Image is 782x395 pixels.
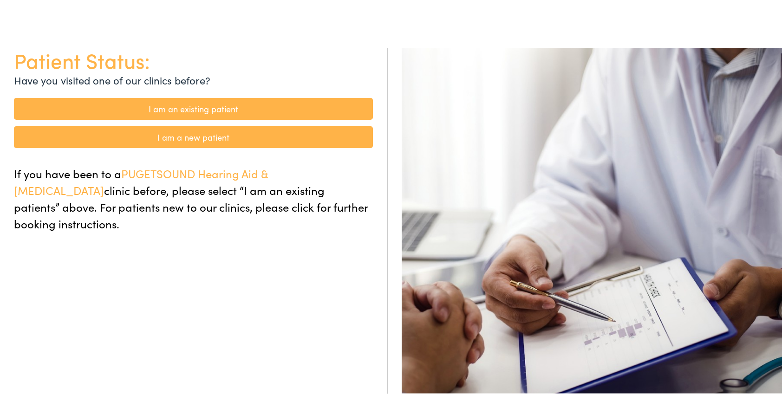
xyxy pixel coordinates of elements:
p: Have you visited one of our clinics before? [14,71,373,86]
a: I am an existing patient [14,96,373,118]
p: If you have been to a clinic before, please select “I am an existing patients” above. For patient... [14,163,373,230]
h1: Patient Status: [14,46,373,71]
span: PUGETSOUND Hearing Aid & [MEDICAL_DATA] [14,164,268,196]
a: I am a new patient [14,124,373,146]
